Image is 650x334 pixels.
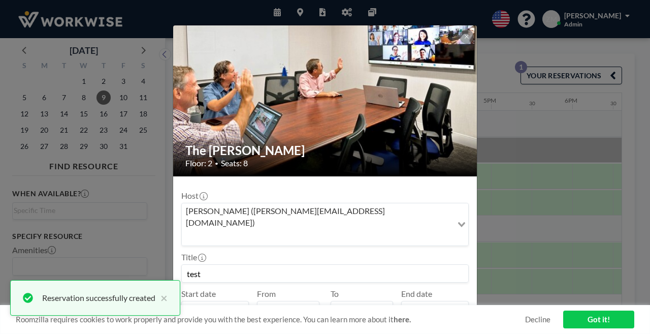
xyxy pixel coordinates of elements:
a: here. [394,315,411,324]
span: [PERSON_NAME] ([PERSON_NAME][EMAIL_ADDRESS][DOMAIN_NAME]) [184,205,450,228]
label: To [331,289,339,299]
label: From [257,289,276,299]
span: Roomzilla requires cookies to work properly and provide you with the best experience. You can lea... [16,315,525,324]
input: (No title) [182,265,468,282]
label: End date [401,289,432,299]
span: Seats: 8 [221,158,248,168]
h2: The [PERSON_NAME] [185,143,466,158]
div: Search for option [182,203,468,246]
div: Reservation successfully created [42,292,155,304]
label: Start date [181,289,216,299]
span: Floor: 2 [185,158,212,168]
label: Host [181,191,207,201]
span: • [215,160,218,167]
button: close [155,292,168,304]
input: Search for option [183,230,451,244]
a: Decline [525,315,550,324]
label: Title [181,252,205,262]
span: - [323,292,327,315]
a: Got it! [563,311,634,328]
